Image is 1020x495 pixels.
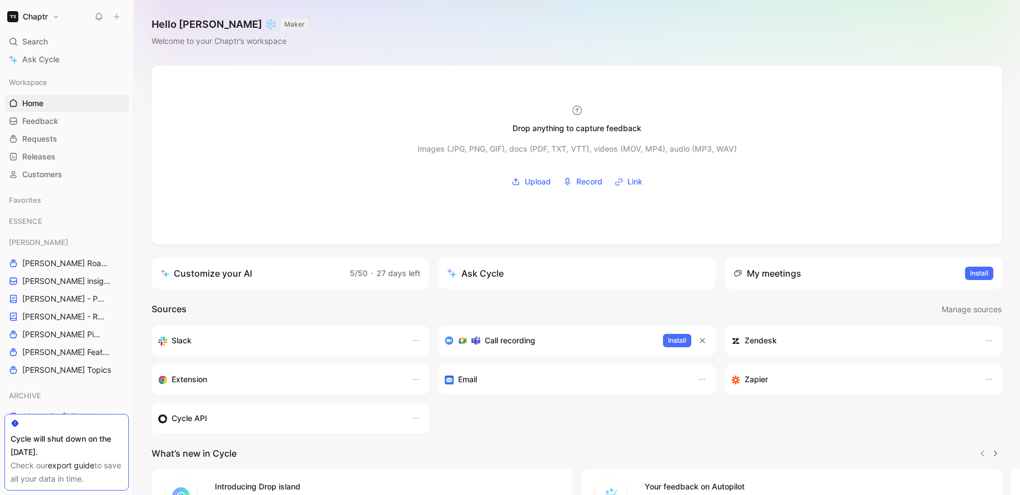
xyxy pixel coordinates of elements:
[4,51,129,68] a: Ask Cycle
[172,334,192,347] h3: Slack
[350,268,368,278] span: 5/50
[525,175,551,188] span: Upload
[447,267,504,280] div: Ask Cycle
[445,334,654,347] div: Record & transcribe meetings from Zoom, Meet & Teams.
[152,447,237,460] h2: What’s new in Cycle
[152,258,429,289] a: Customize your AI5/50·27 days left
[22,151,56,162] span: Releases
[4,131,129,147] a: Requests
[418,142,737,156] div: Images (JPG, PNG, GIF), docs (PDF, TXT, VTT), videos (MOV, MP4), audio (MP3, WAV)
[11,459,123,486] div: Check our to save all your data in time.
[172,373,207,386] h3: Extension
[11,432,123,459] div: Cycle will shut down on the [DATE].
[9,390,41,401] span: ARCHIVE
[22,53,59,66] span: Ask Cycle
[4,344,129,361] a: [PERSON_NAME] Features
[611,173,646,190] button: Link
[970,268,988,279] span: Install
[4,291,129,307] a: [PERSON_NAME] - PLANNINGS
[627,175,642,188] span: Link
[22,311,108,322] span: [PERSON_NAME] - REFINEMENTS
[158,334,400,347] div: Sync your customers, send feedback and get updates in Slack
[22,276,113,287] span: [PERSON_NAME] insights
[4,326,129,343] a: [PERSON_NAME] Pipeline
[172,412,207,425] h3: Cycle API
[4,308,129,325] a: [PERSON_NAME] - REFINEMENTS
[152,18,308,31] h1: Hello [PERSON_NAME] ❄️
[731,334,973,347] div: Sync customers and create docs
[376,268,420,278] span: 27 days left
[4,9,62,24] button: ChaptrChaptr
[4,148,129,165] a: Releases
[645,480,989,493] h4: Your feedback on Autopilot
[48,461,94,470] a: export guide
[9,216,42,227] span: ESSENCE
[4,387,129,404] div: ARCHIVE
[445,373,687,386] div: Forward emails to your feedback inbox
[22,35,48,48] span: Search
[7,11,18,22] img: Chaptr
[22,347,114,358] span: [PERSON_NAME] Features
[4,273,129,289] a: [PERSON_NAME] insights
[215,480,559,493] h4: Introducing Drop island
[438,258,716,289] button: Ask Cycle
[4,213,129,233] div: ESSENCE
[4,255,129,272] a: [PERSON_NAME] Roadmap - open items
[733,267,801,280] div: My meetings
[4,408,129,425] a: ARCHIVE - [PERSON_NAME] Pipeline
[508,173,555,190] button: Upload
[22,116,58,127] span: Feedback
[668,335,686,346] span: Install
[559,173,606,190] button: Record
[22,411,117,422] span: ARCHIVE - [PERSON_NAME] Pipeline
[23,12,48,22] h1: Chaptr
[158,373,400,386] div: Capture feedback from anywhere on the web
[745,373,768,386] h3: Zapier
[745,334,777,347] h3: Zendesk
[9,77,47,88] span: Workspace
[9,194,41,206] span: Favorites
[22,329,103,340] span: [PERSON_NAME] Pipeline
[731,373,973,386] div: Capture feedback from thousands of sources with Zapier (survey results, recordings, sheets, etc).
[22,364,111,376] span: [PERSON_NAME] Topics
[458,373,477,386] h3: Email
[22,133,57,144] span: Requests
[4,234,129,251] div: [PERSON_NAME]
[576,175,602,188] span: Record
[22,98,43,109] span: Home
[4,234,129,378] div: [PERSON_NAME][PERSON_NAME] Roadmap - open items[PERSON_NAME] insights[PERSON_NAME] - PLANNINGS[PE...
[4,113,129,129] a: Feedback
[371,268,373,278] span: ·
[512,122,641,135] div: Drop anything to capture feedback
[965,267,993,280] button: Install
[22,258,110,269] span: [PERSON_NAME] Roadmap - open items
[158,412,400,425] div: Sync customers & send feedback from custom sources. Get inspired by our favorite use case
[941,302,1002,317] button: Manage sources
[22,293,107,304] span: [PERSON_NAME] - PLANNINGS
[4,166,129,183] a: Customers
[4,95,129,112] a: Home
[4,387,129,443] div: ARCHIVEARCHIVE - [PERSON_NAME] PipelineARCHIVE - Noa Pipeline
[152,302,187,317] h2: Sources
[281,19,308,30] button: MAKER
[4,192,129,208] div: Favorites
[663,334,691,347] button: Install
[160,267,252,280] div: Customize your AI
[152,34,308,48] div: Welcome to your Chaptr’s workspace
[4,362,129,378] a: [PERSON_NAME] Topics
[942,303,1002,316] span: Manage sources
[4,74,129,91] div: Workspace
[485,334,535,347] h3: Call recording
[22,169,62,180] span: Customers
[4,33,129,50] div: Search
[9,237,68,248] span: [PERSON_NAME]
[4,213,129,229] div: ESSENCE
